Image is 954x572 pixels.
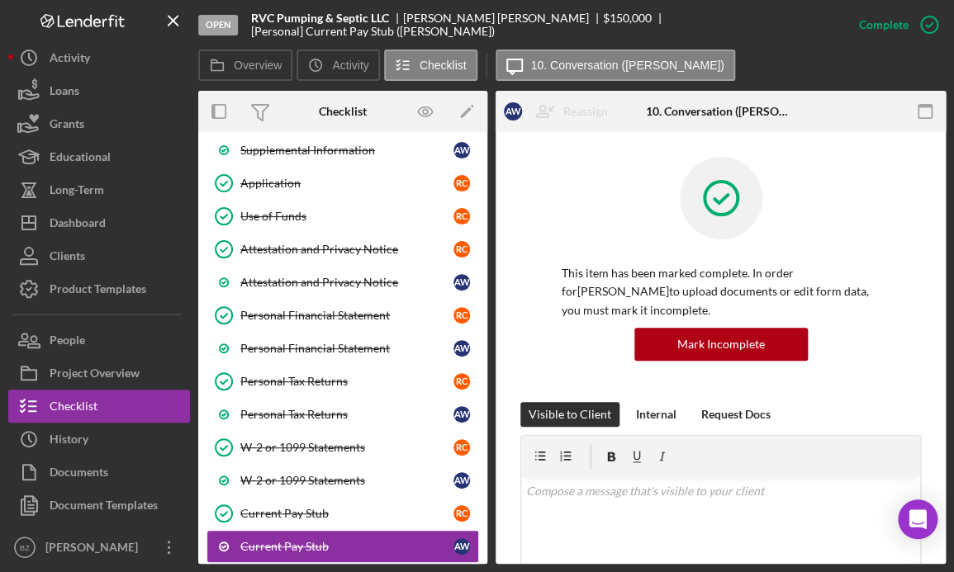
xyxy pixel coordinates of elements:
button: People [8,324,190,357]
a: Current Pay StubRC [206,497,479,530]
div: Attestation and Privacy Notice [240,243,453,256]
div: Document Templates [50,489,158,526]
button: Activity [8,41,190,74]
div: Personal Financial Statement [240,342,453,355]
button: Request Docs [693,402,779,427]
button: Clients [8,239,190,272]
label: Checklist [420,59,467,72]
button: Overview [198,50,292,81]
p: This item has been marked complete. In order for [PERSON_NAME] to upload documents or edit form d... [562,264,880,319]
div: Personal Tax Returns [240,375,453,388]
a: W-2 or 1099 StatementsAW [206,464,479,497]
label: Activity [332,59,368,72]
div: Open Intercom Messenger [898,499,937,539]
div: R C [453,439,470,456]
div: Current Pay Stub [240,507,453,520]
div: R C [453,208,470,225]
label: Overview [234,59,282,72]
div: A W [453,538,470,555]
a: Use of FundsRC [206,200,479,233]
div: Project Overview [50,357,140,394]
div: R C [453,373,470,390]
button: Checklist [8,390,190,423]
button: Educational [8,140,190,173]
button: Dashboard [8,206,190,239]
div: A W [453,406,470,423]
div: Request Docs [701,402,771,427]
div: A W [453,472,470,489]
div: W-2 or 1099 Statements [240,474,453,487]
a: Product Templates [8,272,190,305]
button: 10. Conversation ([PERSON_NAME]) [496,50,735,81]
div: R C [453,241,470,258]
button: AWReassign [496,95,624,128]
label: 10. Conversation ([PERSON_NAME]) [531,59,724,72]
a: Supplemental InformationAW [206,134,479,167]
button: Visible to Client [520,402,619,427]
button: Checklist [384,50,477,81]
a: Current Pay StubAW [206,530,479,563]
div: Internal [636,402,676,427]
div: R C [453,505,470,522]
b: RVC Pumping & Septic LLC [251,12,389,25]
div: A W [504,102,522,121]
div: [Personal] Current Pay Stub ([PERSON_NAME]) [251,25,495,38]
div: R C [453,175,470,191]
div: Use of Funds [240,210,453,223]
button: BZ[PERSON_NAME] [8,531,190,564]
button: Loans [8,74,190,107]
a: Attestation and Privacy NoticeAW [206,266,479,299]
div: History [50,423,88,460]
a: ApplicationRC [206,167,479,200]
div: Complete [859,8,909,41]
div: Personal Tax Returns [240,408,453,421]
a: Attestation and Privacy NoticeRC [206,233,479,266]
div: A W [453,340,470,357]
div: [PERSON_NAME] [PERSON_NAME] [403,12,603,25]
div: [PERSON_NAME] [41,531,149,568]
button: Activity [297,50,379,81]
span: $150,000 [603,11,652,25]
div: Activity [50,41,90,78]
button: Complete [842,8,946,41]
button: History [8,423,190,456]
div: Product Templates [50,272,146,310]
div: Checklist [50,390,97,427]
div: Current Pay Stub [240,540,453,553]
button: Document Templates [8,489,190,522]
button: Project Overview [8,357,190,390]
button: Grants [8,107,190,140]
div: Long-Term [50,173,104,210]
text: BZ [20,543,30,552]
a: Long-Term [8,173,190,206]
div: Grants [50,107,84,144]
div: Attestation and Privacy Notice [240,276,453,289]
div: Documents [50,456,108,493]
div: Personal Financial Statement [240,309,453,322]
a: Personal Financial StatementRC [206,299,479,332]
div: Clients [50,239,85,277]
div: Open [198,15,238,35]
div: Mark Incomplete [677,328,765,361]
div: 10. Conversation ([PERSON_NAME]) [646,105,796,118]
a: Personal Tax ReturnsAW [206,398,479,431]
div: Application [240,177,453,190]
button: Mark Incomplete [634,328,808,361]
div: Supplemental Information [240,144,453,157]
div: People [50,324,85,361]
a: W-2 or 1099 StatementsRC [206,431,479,464]
div: Checklist [319,105,367,118]
div: W-2 or 1099 Statements [240,441,453,454]
button: Documents [8,456,190,489]
a: Personal Tax ReturnsRC [206,365,479,398]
